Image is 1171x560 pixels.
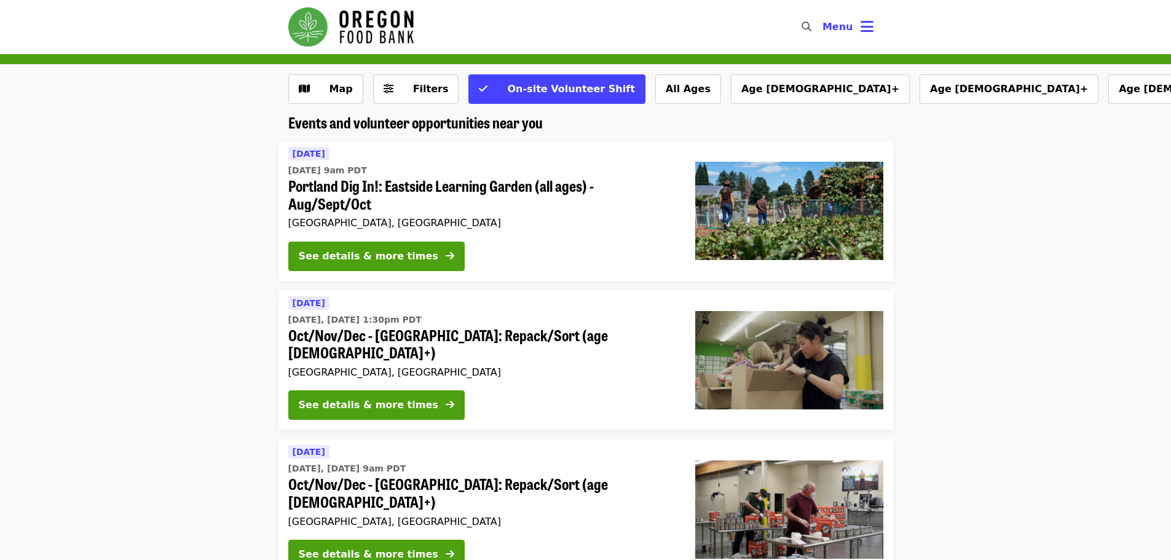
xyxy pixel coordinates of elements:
i: arrow-right icon [446,250,454,262]
button: Age [DEMOGRAPHIC_DATA]+ [731,74,910,104]
input: Search [819,12,829,42]
div: See details & more times [299,398,438,412]
img: Portland Dig In!: Eastside Learning Garden (all ages) - Aug/Sept/Oct organized by Oregon Food Bank [695,162,883,260]
span: On-site Volunteer Shift [507,83,634,95]
span: Menu [822,21,853,33]
span: [DATE] [293,447,325,457]
span: Map [329,83,353,95]
button: Toggle account menu [813,12,883,42]
i: arrow-right icon [446,399,454,411]
time: [DATE], [DATE] 1:30pm PDT [288,314,422,326]
i: search icon [802,21,811,33]
button: See details & more times [288,242,465,271]
button: On-site Volunteer Shift [468,74,645,104]
time: [DATE] 9am PDT [288,164,367,177]
span: Oct/Nov/Dec - [GEOGRAPHIC_DATA]: Repack/Sort (age [DEMOGRAPHIC_DATA]+) [288,326,676,362]
a: See details for "Oct/Nov/Dec - Portland: Repack/Sort (age 8+)" [278,291,893,430]
div: [GEOGRAPHIC_DATA], [GEOGRAPHIC_DATA] [288,516,676,527]
i: check icon [479,83,487,95]
img: Oct/Nov/Dec - Portland: Repack/Sort (age 16+) organized by Oregon Food Bank [695,460,883,559]
i: arrow-right icon [446,548,454,560]
i: bars icon [861,18,873,36]
span: Portland Dig In!: Eastside Learning Garden (all ages) - Aug/Sept/Oct [288,177,676,213]
button: Show map view [288,74,363,104]
i: sliders-h icon [384,83,393,95]
button: All Ages [655,74,721,104]
span: Filters [413,83,449,95]
div: See details & more times [299,249,438,264]
span: Events and volunteer opportunities near you [288,111,543,133]
img: Oregon Food Bank - Home [288,7,414,47]
img: Oct/Nov/Dec - Portland: Repack/Sort (age 8+) organized by Oregon Food Bank [695,311,883,409]
time: [DATE], [DATE] 9am PDT [288,462,406,475]
button: Age [DEMOGRAPHIC_DATA]+ [920,74,1098,104]
span: [DATE] [293,298,325,308]
span: Oct/Nov/Dec - [GEOGRAPHIC_DATA]: Repack/Sort (age [DEMOGRAPHIC_DATA]+) [288,475,676,511]
div: [GEOGRAPHIC_DATA], [GEOGRAPHIC_DATA] [288,217,676,229]
span: [DATE] [293,149,325,159]
button: See details & more times [288,390,465,420]
div: [GEOGRAPHIC_DATA], [GEOGRAPHIC_DATA] [288,366,676,378]
i: map icon [299,83,310,95]
a: See details for "Portland Dig In!: Eastside Learning Garden (all ages) - Aug/Sept/Oct" [278,141,893,281]
button: Filters (0 selected) [373,74,459,104]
